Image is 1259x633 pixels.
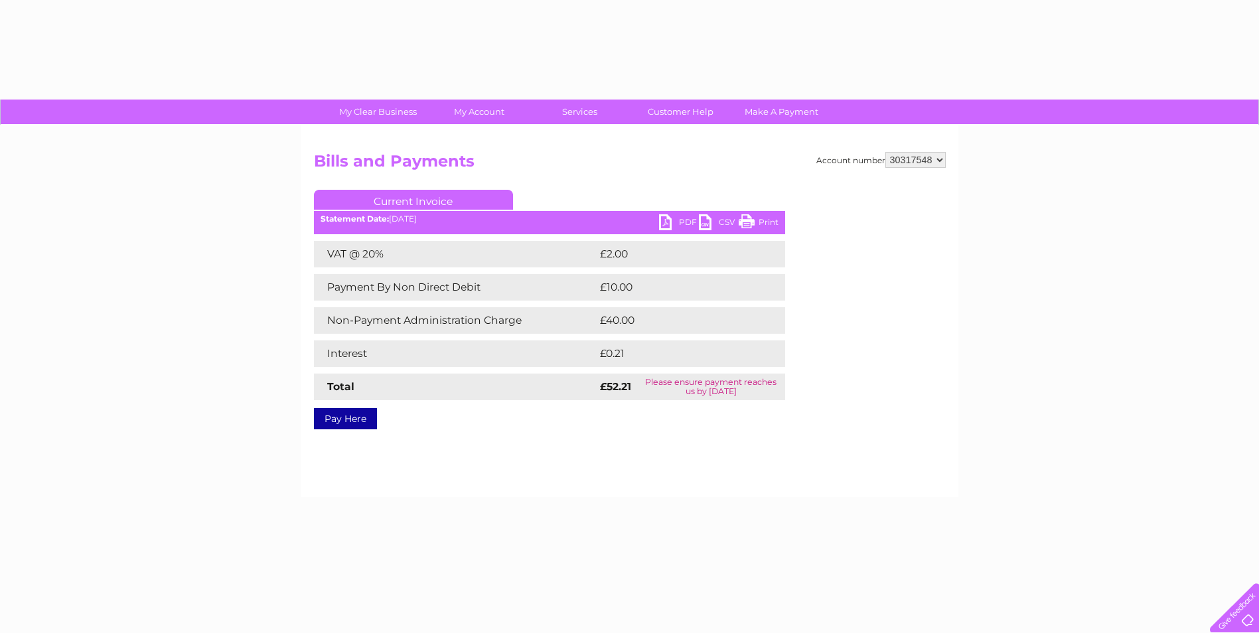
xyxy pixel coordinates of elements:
td: VAT @ 20% [314,241,597,267]
a: Print [739,214,778,234]
td: £2.00 [597,241,755,267]
a: Pay Here [314,408,377,429]
a: My Account [424,100,534,124]
td: Interest [314,340,597,367]
a: Current Invoice [314,190,513,210]
strong: £52.21 [600,380,631,393]
td: £40.00 [597,307,759,334]
a: PDF [659,214,699,234]
a: CSV [699,214,739,234]
td: Non-Payment Administration Charge [314,307,597,334]
h2: Bills and Payments [314,152,946,177]
td: £0.21 [597,340,752,367]
td: Payment By Non Direct Debit [314,274,597,301]
div: Account number [816,152,946,168]
div: [DATE] [314,214,785,224]
a: Services [525,100,634,124]
a: Make A Payment [727,100,836,124]
td: Please ensure payment reaches us by [DATE] [637,374,785,400]
a: Customer Help [626,100,735,124]
a: My Clear Business [323,100,433,124]
td: £10.00 [597,274,758,301]
b: Statement Date: [321,214,389,224]
strong: Total [327,380,354,393]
